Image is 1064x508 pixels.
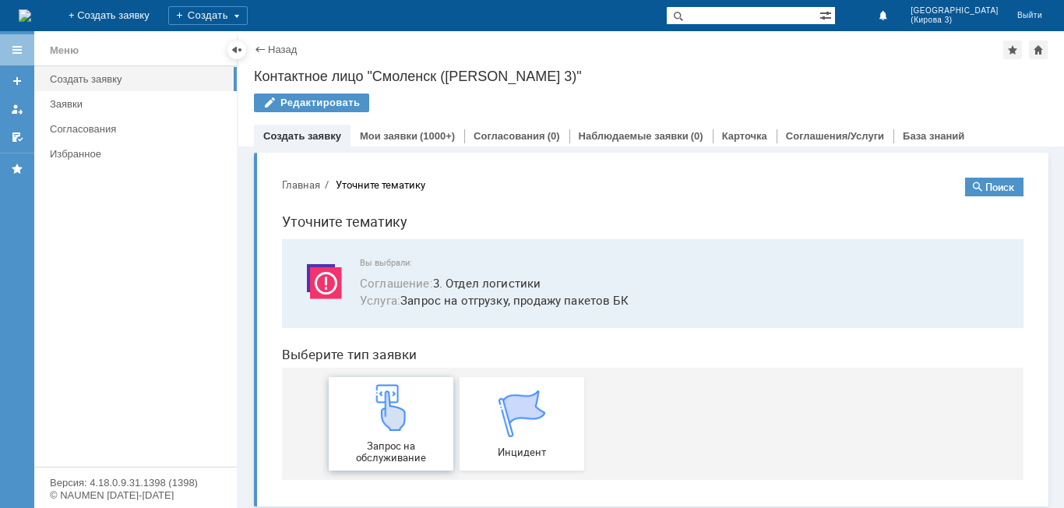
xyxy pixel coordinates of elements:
div: (0) [548,130,560,142]
span: Запрос на обслуживание [64,275,179,298]
div: Согласования [50,123,227,135]
span: Инцидент [195,281,310,293]
img: get23c147a1b4124cbfa18e19f2abec5e8f [98,219,145,266]
img: svg%3E [31,93,78,139]
div: Уточните тематику [66,14,156,26]
a: Мои согласования [5,125,30,150]
a: Согласования [474,130,545,142]
header: Выберите тип заявки [12,182,754,197]
div: Версия: 4.18.0.9.31.1398 (1398) [50,478,221,488]
div: © NAUMEN [DATE]-[DATE] [50,490,221,500]
span: Вы выбрали: [90,93,735,103]
a: Создать заявку [263,130,341,142]
a: Наблюдаемые заявки [579,130,689,142]
div: Создать заявку [50,73,227,85]
a: Согласования [44,117,234,141]
span: Расширенный поиск [819,7,835,22]
a: Мои заявки [360,130,417,142]
div: Добавить в избранное [1003,41,1022,59]
a: Инцидент [190,212,315,305]
span: Запрос на отгрузку, продажу пакетов БК [90,126,735,144]
button: Соглашение:3. Отдел логистики [90,109,271,127]
a: Заявки [44,92,234,116]
img: get067d4ba7cf7247ad92597448b2db9300 [229,225,276,272]
a: Соглашения/Услуги [786,130,884,142]
div: Создать [168,6,248,25]
span: (Кирова 3) [911,16,999,25]
a: Перейти на домашнюю страницу [19,9,31,22]
h1: Уточните тематику [12,45,754,68]
div: Скрыть меню [227,41,246,59]
div: Меню [50,41,79,60]
button: Главная [12,12,51,26]
span: Услуга : [90,127,131,143]
a: Создать заявку [5,69,30,93]
a: База знаний [903,130,964,142]
div: (1000+) [420,130,455,142]
a: Мои заявки [5,97,30,122]
div: Избранное [50,148,210,160]
div: (0) [691,130,703,142]
a: Назад [268,44,297,55]
div: Контактное лицо "Смоленск ([PERSON_NAME] 3)" [254,69,1048,84]
div: Заявки [50,98,227,110]
span: [GEOGRAPHIC_DATA] [911,6,999,16]
img: logo [19,9,31,22]
div: Сделать домашней страницей [1029,41,1048,59]
a: Запрос на обслуживание [59,212,184,305]
button: Поиск [696,12,754,31]
span: Соглашение : [90,110,164,125]
a: Создать заявку [44,67,234,91]
a: Карточка [722,130,767,142]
